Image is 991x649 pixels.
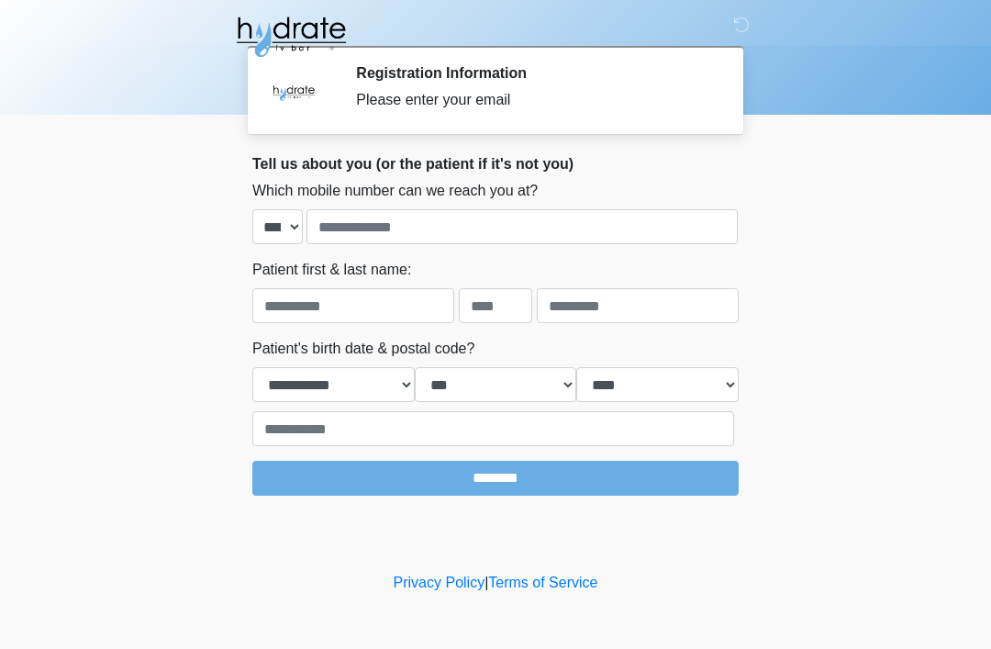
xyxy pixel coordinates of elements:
[488,575,597,590] a: Terms of Service
[252,180,538,202] label: Which mobile number can we reach you at?
[394,575,485,590] a: Privacy Policy
[252,338,474,360] label: Patient's birth date & postal code?
[234,14,348,60] img: Hydrate IV Bar - Fort Collins Logo
[484,575,488,590] a: |
[252,155,739,173] h2: Tell us about you (or the patient if it's not you)
[356,89,711,111] div: Please enter your email
[266,64,321,119] img: Agent Avatar
[252,259,411,281] label: Patient first & last name:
